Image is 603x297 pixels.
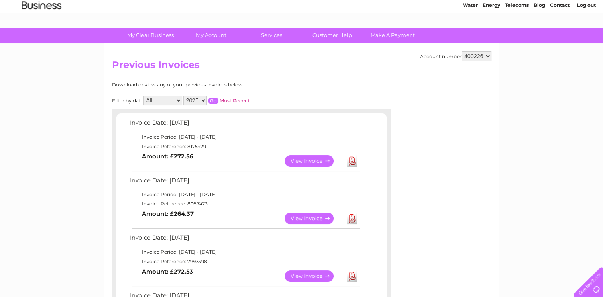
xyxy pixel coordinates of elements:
a: My Clear Business [118,28,183,43]
h2: Previous Invoices [112,59,491,74]
div: Account number [420,51,491,61]
a: Services [239,28,304,43]
a: View [285,213,343,224]
a: Make A Payment [360,28,426,43]
a: Blog [534,34,545,40]
a: Download [347,270,357,282]
a: View [285,270,343,282]
td: Invoice Reference: 8175929 [128,142,361,151]
a: My Account [178,28,244,43]
div: Clear Business is a trading name of Verastar Limited (registered in [GEOGRAPHIC_DATA] No. 3667643... [114,4,490,39]
td: Invoice Period: [DATE] - [DATE] [128,247,361,257]
td: Invoice Period: [DATE] - [DATE] [128,132,361,142]
b: Amount: £272.53 [142,268,193,275]
a: Customer Help [299,28,365,43]
a: Energy [483,34,500,40]
td: Invoice Date: [DATE] [128,117,361,132]
div: Filter by date [112,96,321,105]
td: Invoice Period: [DATE] - [DATE] [128,190,361,199]
div: Download or view any of your previous invoices below. [112,82,321,88]
b: Amount: £264.37 [142,210,194,217]
b: Amount: £272.56 [142,153,193,160]
td: Invoice Reference: 7997398 [128,257,361,266]
a: View [285,155,343,167]
a: Download [347,213,357,224]
a: Telecoms [505,34,529,40]
a: Log out [577,34,595,40]
img: logo.png [21,21,62,45]
a: Contact [550,34,570,40]
td: Invoice Date: [DATE] [128,175,361,190]
td: Invoice Date: [DATE] [128,233,361,247]
a: Download [347,155,357,167]
a: 0333 014 3131 [453,4,508,14]
a: Water [463,34,478,40]
a: Most Recent [220,98,250,104]
td: Invoice Reference: 8087473 [128,199,361,209]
